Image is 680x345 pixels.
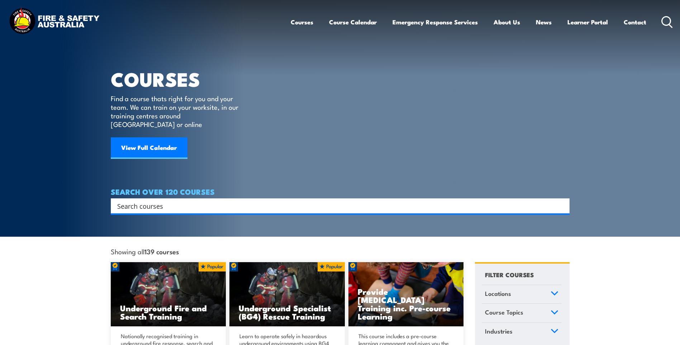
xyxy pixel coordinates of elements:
[117,200,554,211] input: Search input
[291,13,313,32] a: Courses
[536,13,552,32] a: News
[111,188,570,195] h4: SEARCH OVER 120 COURSES
[111,94,242,128] p: Find a course thats right for you and your team. We can train on your worksite, in our training c...
[111,262,226,327] a: Underground Fire and Search Training
[485,326,513,336] span: Industries
[120,304,217,320] h3: Underground Fire and Search Training
[144,246,179,256] strong: 139 courses
[111,70,249,87] h1: COURSES
[482,285,562,304] a: Locations
[485,307,523,317] span: Course Topics
[119,201,555,211] form: Search form
[111,247,179,255] span: Showing all
[329,13,377,32] a: Course Calendar
[485,270,534,279] h4: FILTER COURSES
[348,262,464,327] img: Low Voltage Rescue and Provide CPR
[393,13,478,32] a: Emergency Response Services
[624,13,646,32] a: Contact
[482,304,562,322] a: Course Topics
[348,262,464,327] a: Provide [MEDICAL_DATA] Training inc. Pre-course Learning
[239,304,336,320] h3: Underground Specialist (BG4) Rescue Training
[111,262,226,327] img: Underground mine rescue
[229,262,345,327] a: Underground Specialist (BG4) Rescue Training
[567,13,608,32] a: Learner Portal
[358,287,455,320] h3: Provide [MEDICAL_DATA] Training inc. Pre-course Learning
[111,137,187,159] a: View Full Calendar
[229,262,345,327] img: Underground mine rescue
[485,289,511,298] span: Locations
[557,201,567,211] button: Search magnifier button
[494,13,520,32] a: About Us
[482,323,562,341] a: Industries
